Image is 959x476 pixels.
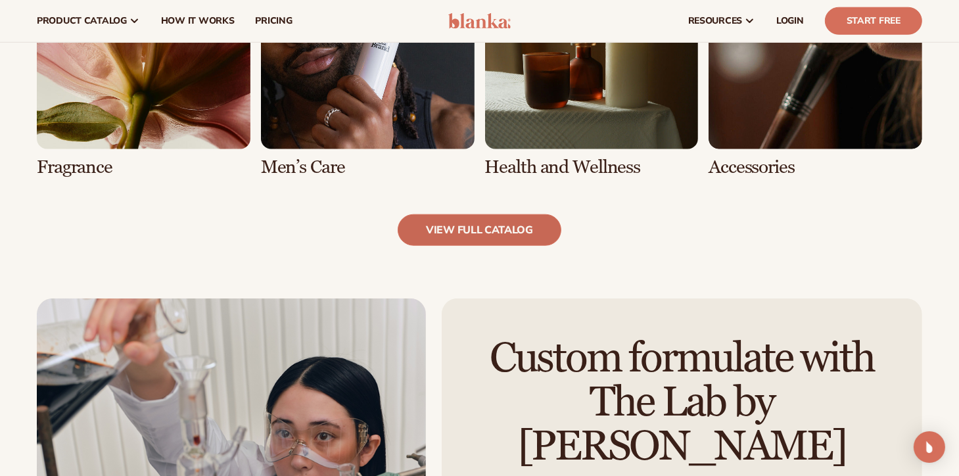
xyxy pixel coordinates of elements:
[825,7,922,35] a: Start Free
[161,16,235,26] span: How It Works
[37,16,127,26] span: product catalog
[479,337,885,469] h2: Custom formulate with The Lab by [PERSON_NAME]
[255,16,292,26] span: pricing
[914,431,945,463] div: Open Intercom Messenger
[688,16,742,26] span: resources
[398,214,561,246] a: view full catalog
[448,13,511,29] img: logo
[776,16,804,26] span: LOGIN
